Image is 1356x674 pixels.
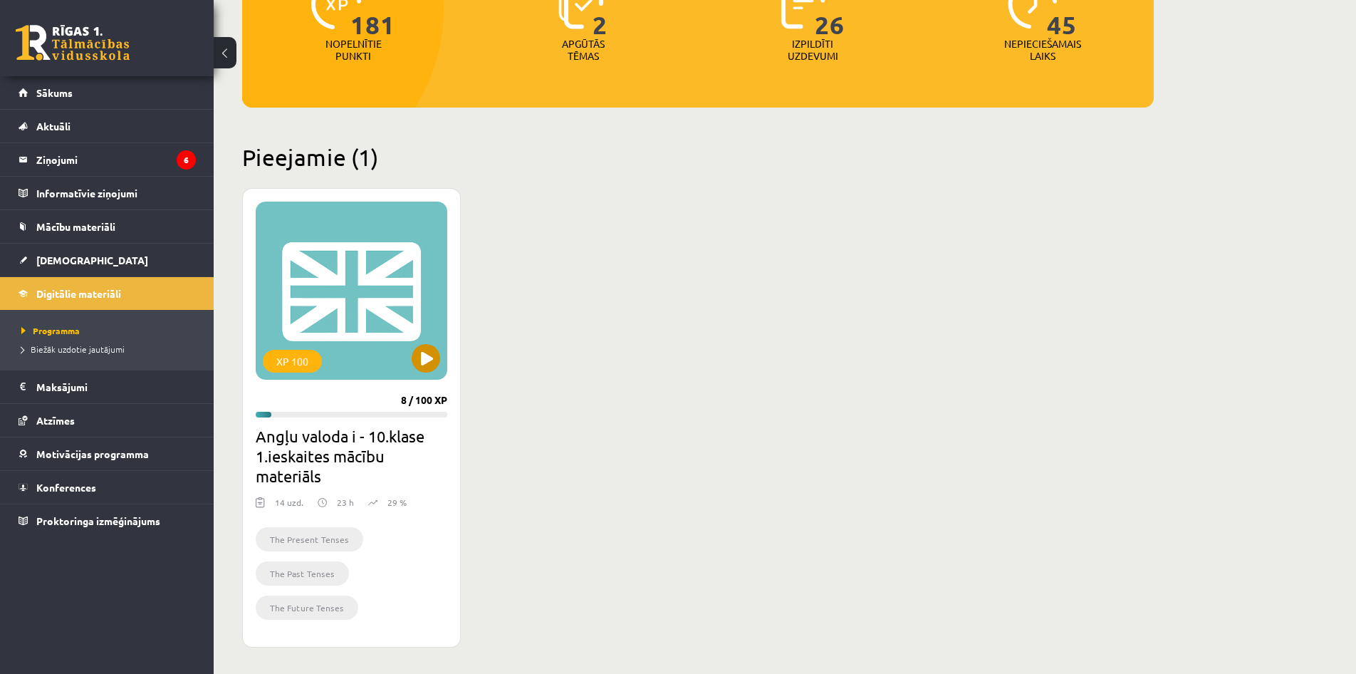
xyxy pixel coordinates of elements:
[36,220,115,233] span: Mācību materiāli
[19,404,196,437] a: Atzīmes
[19,110,196,142] a: Aktuāli
[36,120,71,133] span: Aktuāli
[19,471,196,504] a: Konferences
[325,38,382,62] p: Nopelnītie punkti
[36,414,75,427] span: Atzīmes
[177,150,196,170] i: 6
[1004,38,1081,62] p: Nepieciešamais laiks
[263,350,322,373] div: XP 100
[36,143,196,176] legend: Ziņojumi
[256,596,358,620] li: The Future Tenses
[387,496,407,509] p: 29 %
[36,177,196,209] legend: Informatīvie ziņojumi
[785,38,840,62] p: Izpildīti uzdevumi
[36,86,73,99] span: Sākums
[36,447,149,460] span: Motivācijas programma
[19,437,196,470] a: Motivācijas programma
[16,25,130,61] a: Rīgas 1. Tālmācības vidusskola
[19,76,196,109] a: Sākums
[19,143,196,176] a: Ziņojumi6
[19,210,196,243] a: Mācību materiāli
[19,277,196,310] a: Digitālie materiāli
[36,287,121,300] span: Digitālie materiāli
[19,504,196,537] a: Proktoringa izmēģinājums
[21,325,80,336] span: Programma
[242,143,1154,171] h2: Pieejamie (1)
[36,481,96,494] span: Konferences
[256,561,349,586] li: The Past Tenses
[36,370,196,403] legend: Maksājumi
[36,514,160,527] span: Proktoringa izmēģinājums
[36,254,148,266] span: [DEMOGRAPHIC_DATA]
[19,244,196,276] a: [DEMOGRAPHIC_DATA]
[19,370,196,403] a: Maksājumi
[19,177,196,209] a: Informatīvie ziņojumi
[275,496,303,517] div: 14 uzd.
[256,527,363,551] li: The Present Tenses
[21,343,125,355] span: Biežāk uzdotie jautājumi
[556,38,611,62] p: Apgūtās tēmas
[256,426,447,486] h2: Angļu valoda i - 10.klase 1.ieskaites mācību materiāls
[21,324,199,337] a: Programma
[21,343,199,356] a: Biežāk uzdotie jautājumi
[337,496,354,509] p: 23 h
